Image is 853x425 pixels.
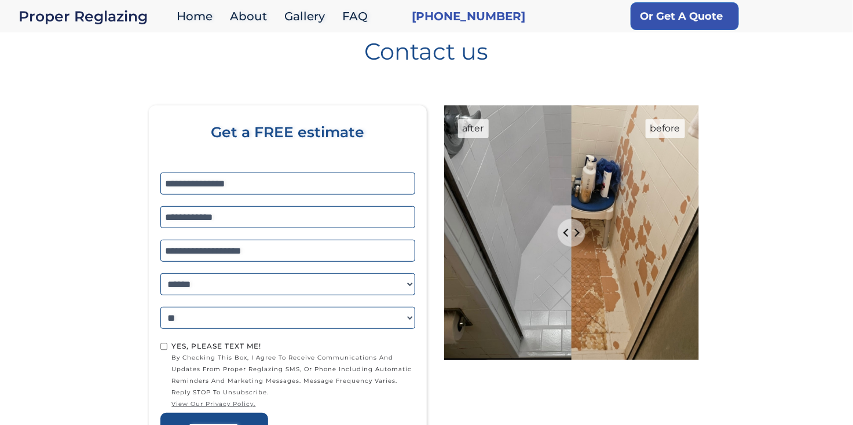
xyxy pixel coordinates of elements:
[631,2,739,30] a: Or Get A Quote
[160,124,415,173] div: Get a FREE estimate
[224,4,279,29] a: About
[17,31,836,63] h1: Contact us
[279,4,336,29] a: Gallery
[336,4,379,29] a: FAQ
[172,398,415,410] a: view our privacy policy.
[172,352,415,410] span: by checking this box, I agree to receive communications and updates from Proper Reglazing SMS, or...
[160,343,168,350] input: Yes, Please text me!by checking this box, I agree to receive communications and updates from Prop...
[172,340,415,352] div: Yes, Please text me!
[171,4,224,29] a: Home
[19,8,171,24] div: Proper Reglazing
[412,8,525,24] a: [PHONE_NUMBER]
[19,8,171,24] a: home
